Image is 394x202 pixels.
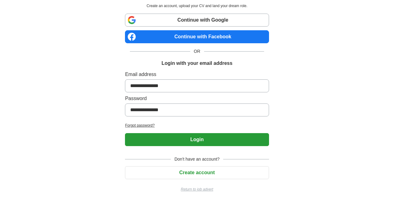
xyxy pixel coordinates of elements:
a: Continue with Facebook [125,30,269,43]
span: Don't have an account? [171,156,223,162]
a: Forgot password? [125,123,269,128]
label: Password [125,95,269,102]
a: Return to job advert [125,187,269,192]
p: Create an account, upload your CV and land your dream role. [126,3,267,9]
a: Create account [125,170,269,175]
button: Login [125,133,269,146]
h1: Login with your email address [162,60,232,67]
button: Create account [125,166,269,179]
span: OR [190,48,204,55]
label: Email address [125,71,269,78]
a: Continue with Google [125,14,269,27]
